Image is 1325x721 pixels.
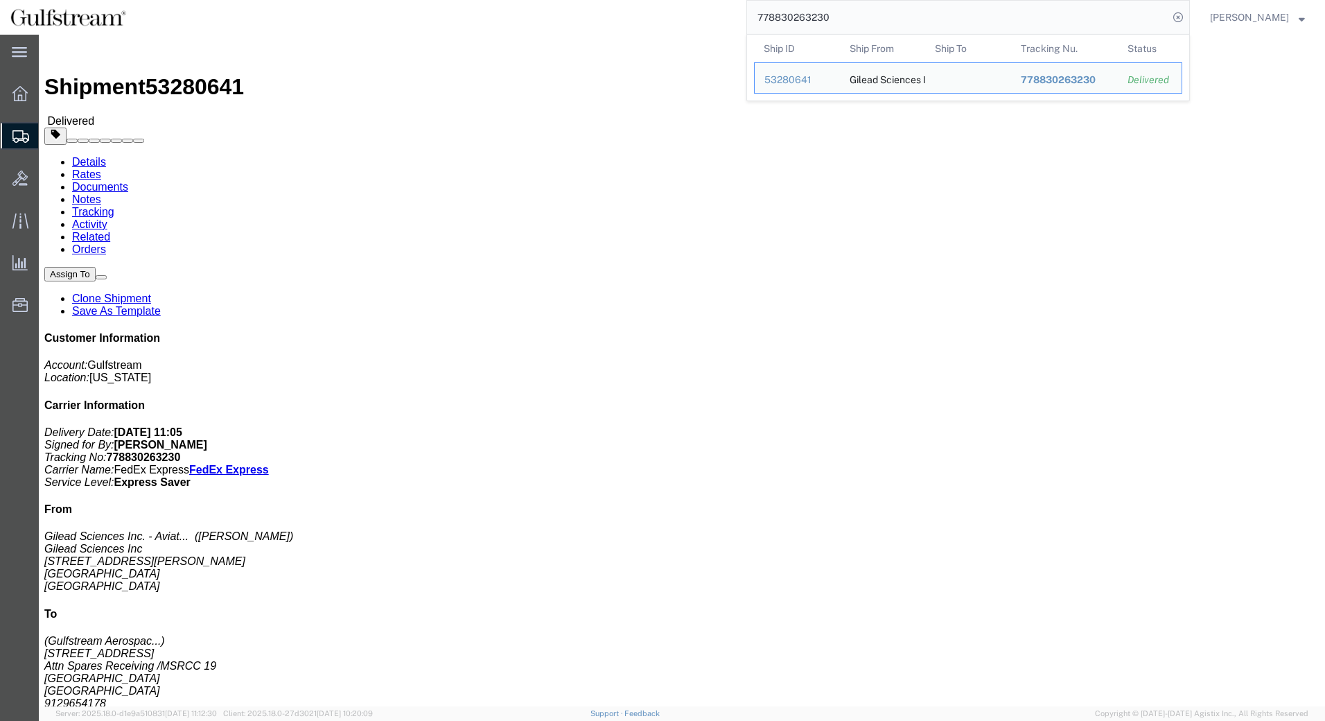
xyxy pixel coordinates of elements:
[55,709,217,718] span: Server: 2025.18.0-d1e9a510831
[1118,35,1182,62] th: Status
[10,7,127,28] img: logo
[317,709,373,718] span: [DATE] 10:20:09
[850,63,916,93] div: Gilead Sciences Inc. - Aviation
[1011,35,1118,62] th: Tracking Nu.
[754,35,1189,101] table: Search Results
[754,35,840,62] th: Ship ID
[39,35,1325,706] iframe: FS Legacy Container
[1021,74,1096,85] span: 778830263230
[925,35,1011,62] th: Ship To
[747,1,1168,34] input: Search for shipment number, reference number
[1095,708,1308,720] span: Copyright © [DATE]-[DATE] Agistix Inc., All Rights Reserved
[1021,73,1109,87] div: 778830263230
[590,709,625,718] a: Support
[1209,9,1306,26] button: [PERSON_NAME]
[223,709,373,718] span: Client: 2025.18.0-27d3021
[624,709,660,718] a: Feedback
[165,709,217,718] span: [DATE] 11:12:30
[764,73,830,87] div: 53280641
[1210,10,1289,25] span: Jene Middleton
[1127,73,1172,87] div: Delivered
[840,35,926,62] th: Ship From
